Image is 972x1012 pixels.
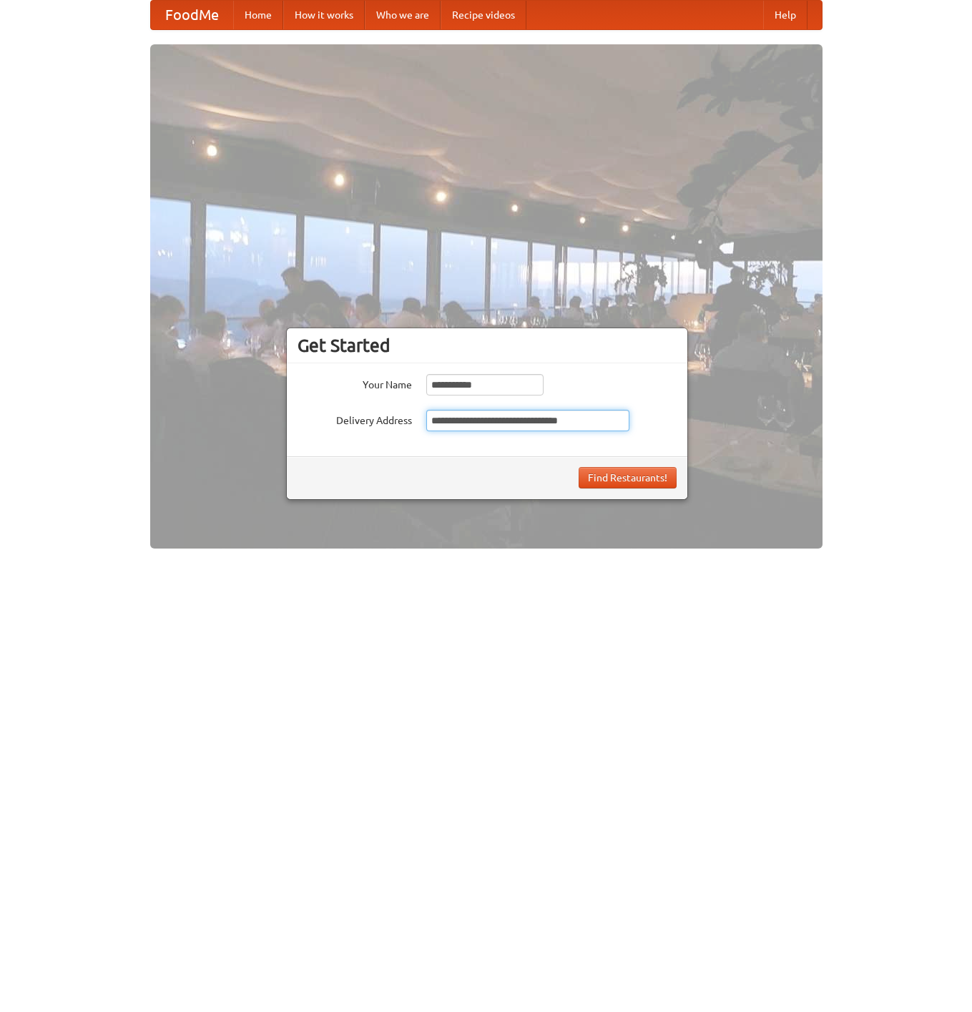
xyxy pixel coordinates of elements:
a: Home [233,1,283,29]
label: Delivery Address [298,410,412,428]
button: Find Restaurants! [579,467,677,488]
a: Help [763,1,807,29]
a: Recipe videos [441,1,526,29]
h3: Get Started [298,335,677,356]
a: FoodMe [151,1,233,29]
a: Who we are [365,1,441,29]
label: Your Name [298,374,412,392]
a: How it works [283,1,365,29]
